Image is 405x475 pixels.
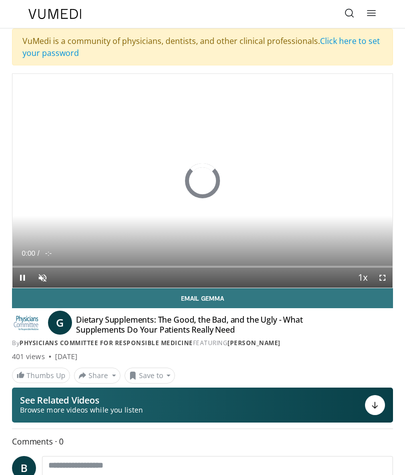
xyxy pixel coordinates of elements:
[12,28,393,65] div: VuMedi is a community of physicians, dentists, and other clinical professionals.
[76,315,346,335] h4: Dietary Supplements: The Good, the Bad, and the Ugly - What Supplements Do Your Patients Really Need
[28,9,81,19] img: VuMedi Logo
[48,311,72,335] a: G
[55,352,77,362] div: [DATE]
[20,405,143,415] span: Browse more videos while you listen
[12,368,70,383] a: Thumbs Up
[372,268,392,288] button: Fullscreen
[12,74,392,288] video-js: Video Player
[124,368,175,384] button: Save to
[227,339,280,347] a: [PERSON_NAME]
[12,435,393,448] span: Comments 0
[12,288,393,308] a: Email Gemma
[12,388,393,423] button: See Related Videos Browse more videos while you listen
[19,339,193,347] a: Physicians Committee for Responsible Medicine
[21,249,35,257] span: 0:00
[45,249,51,257] span: -:-
[74,368,120,384] button: Share
[12,352,45,362] span: 401 views
[20,395,143,405] p: See Related Videos
[12,268,32,288] button: Pause
[12,339,393,348] div: By FEATURING
[12,266,392,268] div: Progress Bar
[32,268,52,288] button: Unmute
[37,249,39,257] span: /
[12,315,40,331] img: Physicians Committee for Responsible Medicine
[352,268,372,288] button: Playback Rate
